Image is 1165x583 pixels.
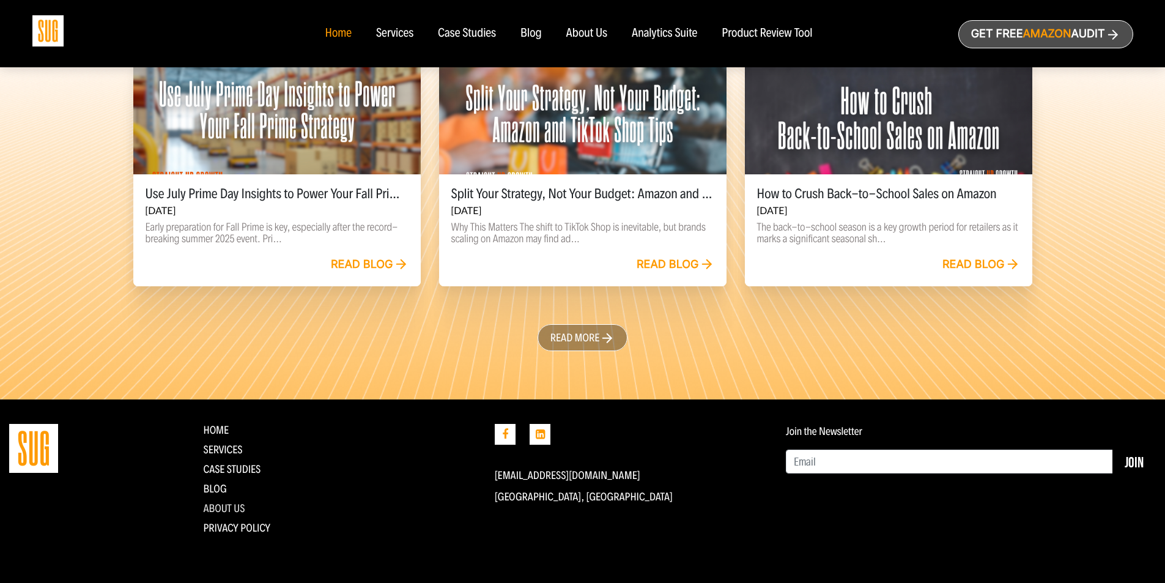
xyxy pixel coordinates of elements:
[438,27,496,40] a: Case Studies
[331,258,409,272] a: Read blog
[32,15,64,46] img: Sug
[757,187,1020,201] h5: How to Crush Back-to-School Sales on Amazon
[451,205,714,217] h6: [DATE]
[146,187,409,201] h5: Use July Prime Day Insights to Power Your Fall Prime Strategy
[203,502,245,515] a: About Us
[203,443,242,456] a: Services
[1023,28,1071,40] span: Amazon
[942,258,1020,272] a: Read blog
[1112,450,1156,474] button: Join
[520,27,542,40] a: Blog
[632,27,697,40] a: Analytics Suite
[757,205,1020,217] h6: [DATE]
[325,27,351,40] a: Home
[146,221,409,245] p: Early preparation for Fall Prime is key, especially after the record-breaking summer 2025 event. ...
[146,205,409,217] h6: [DATE]
[203,423,229,437] a: Home
[203,462,261,476] a: CASE STUDIES
[538,324,628,351] a: Read more
[637,258,714,272] a: Read blog
[495,491,767,503] p: [GEOGRAPHIC_DATA], [GEOGRAPHIC_DATA]
[451,221,714,245] p: Why This Matters The shift to TikTok Shop is inevitable, but brands scaling on Amazon may find ad...
[757,221,1020,245] p: The back-to-school season is a key growth period for retailers as it marks a significant seasonal...
[566,27,608,40] a: About Us
[786,450,1113,474] input: Email
[9,424,58,473] img: Straight Up Growth
[786,425,862,437] label: Join the Newsletter
[495,469,640,482] a: [EMAIL_ADDRESS][DOMAIN_NAME]
[722,27,812,40] a: Product Review Tool
[958,20,1133,48] a: Get freeAmazonAudit
[203,521,270,535] a: Privacy Policy
[203,482,226,496] a: Blog
[451,187,714,201] h5: Split Your Strategy, Not Your Budget: Amazon and TikTok Shop Tips
[376,27,413,40] a: Services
